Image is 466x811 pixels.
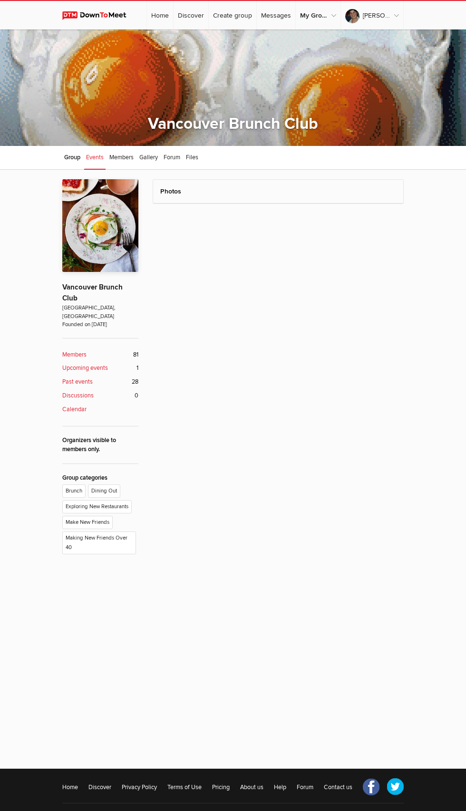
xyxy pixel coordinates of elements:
b: Upcoming events [62,364,108,373]
a: Members [107,146,136,170]
a: Events [84,146,106,170]
a: Discussions 0 [62,391,138,400]
a: Members 81 [62,350,138,359]
span: 1 [136,364,138,373]
b: Calendar [62,405,87,414]
a: Group [62,146,82,170]
a: About us [240,783,263,792]
a: Create group [209,1,256,29]
b: Members [62,350,87,359]
span: [GEOGRAPHIC_DATA], [GEOGRAPHIC_DATA] [62,304,138,320]
a: Contact us [324,783,352,792]
div: Organizers visible to members only. [62,436,138,454]
a: Forum [162,146,182,170]
b: Past events [62,377,93,386]
a: Help [274,783,286,792]
a: Pricing [212,783,230,792]
a: [PERSON_NAME] [341,1,403,29]
a: Forum [297,783,313,792]
img: Vancouver Brunch Club [62,179,138,272]
span: Founded on [DATE] [62,320,138,328]
div: Group categories [62,473,138,483]
a: Photos [160,187,181,195]
span: 28 [132,377,138,386]
a: Facebook [363,778,380,795]
img: DownToMeet [62,11,135,20]
span: 81 [133,350,138,359]
span: 0 [135,391,138,400]
a: Vancouver Brunch Club [62,283,123,303]
a: Privacy Policy [122,783,157,792]
a: Calendar [62,405,138,414]
span: Gallery [139,154,158,161]
a: My Groups [296,1,340,29]
b: Discussions [62,391,94,400]
a: Upcoming events 1 [62,364,138,373]
span: Events [86,154,104,161]
a: Gallery [137,146,160,170]
span: Members [109,154,134,161]
a: Discover [174,1,208,29]
a: Messages [257,1,295,29]
a: Terms of Use [167,783,202,792]
a: Past events 28 [62,377,138,386]
span: Files [186,154,198,161]
a: Twitter [387,778,404,795]
span: Group [64,154,80,161]
a: Vancouver Brunch Club [148,114,318,134]
a: Home [147,1,173,29]
a: Files [184,146,200,170]
span: Forum [164,154,180,161]
a: Home [62,783,78,792]
a: Discover [88,783,111,792]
